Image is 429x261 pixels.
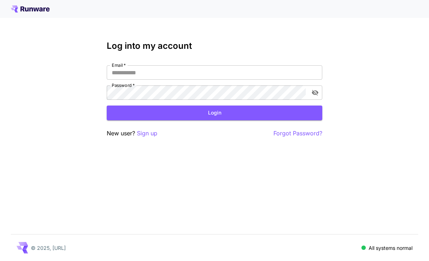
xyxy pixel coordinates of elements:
[137,129,157,138] button: Sign up
[273,129,322,138] button: Forgot Password?
[112,62,126,68] label: Email
[107,129,157,138] p: New user?
[309,86,322,99] button: toggle password visibility
[112,82,135,88] label: Password
[31,244,66,252] p: © 2025, [URL]
[369,244,412,252] p: All systems normal
[107,106,322,120] button: Login
[107,41,322,51] h3: Log into my account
